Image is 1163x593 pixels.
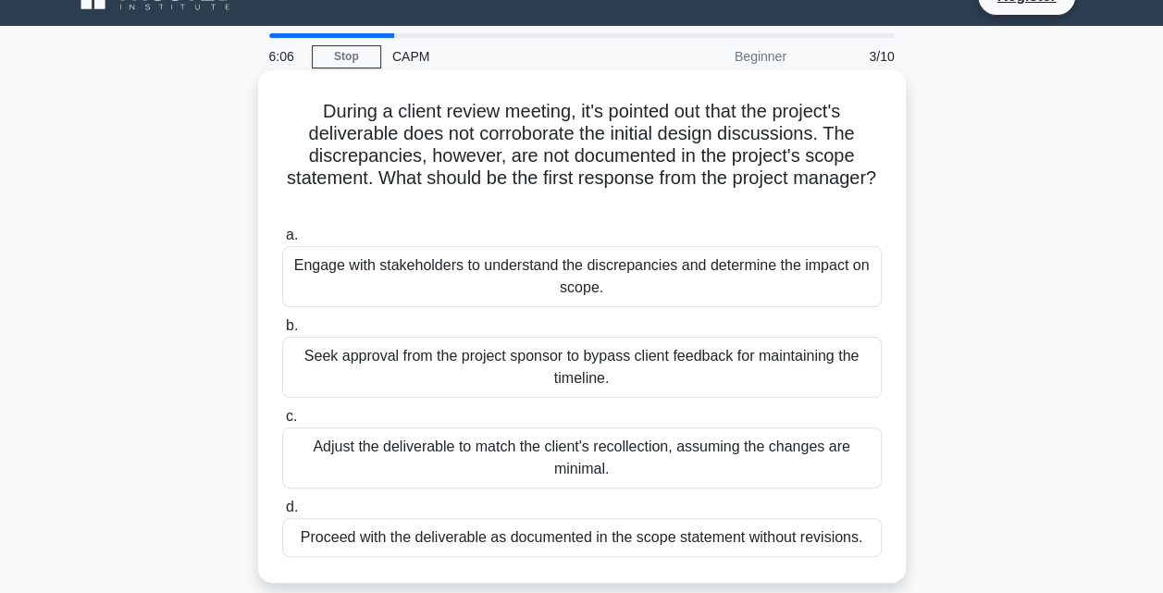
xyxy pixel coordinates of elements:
[282,246,882,307] div: Engage with stakeholders to understand the discrepancies and determine the impact on scope.
[381,38,636,75] div: CAPM
[282,337,882,398] div: Seek approval from the project sponsor to bypass client feedback for maintaining the timeline.
[286,317,298,333] span: b.
[280,100,884,213] h5: During a client review meeting, it's pointed out that the project's deliverable does not corrobor...
[286,408,297,424] span: c.
[312,45,381,68] a: Stop
[636,38,798,75] div: Beginner
[282,427,882,488] div: Adjust the deliverable to match the client's recollection, assuming the changes are minimal.
[286,227,298,242] span: a.
[282,518,882,557] div: Proceed with the deliverable as documented in the scope statement without revisions.
[286,499,298,514] span: d.
[258,38,312,75] div: 6:06
[798,38,906,75] div: 3/10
